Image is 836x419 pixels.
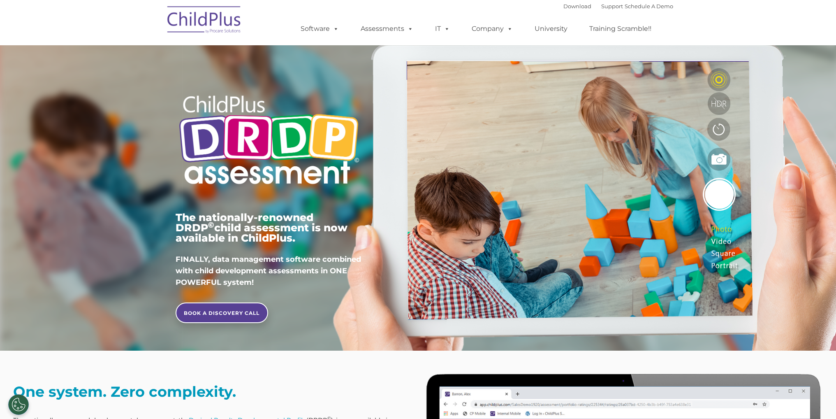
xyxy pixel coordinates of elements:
a: Training Scramble!! [581,21,660,37]
a: Company [463,21,521,37]
a: Assessments [352,21,421,37]
a: IT [427,21,458,37]
a: Software [292,21,347,37]
a: University [526,21,576,37]
sup: © [208,220,214,230]
a: BOOK A DISCOVERY CALL [176,303,268,323]
a: Download [563,3,591,9]
img: Copyright - DRDP Logo Light [176,84,362,198]
img: ChildPlus by Procare Solutions [163,0,245,42]
button: Cookies Settings [8,394,29,415]
span: The nationally-renowned DRDP child assessment is now available in ChildPlus. [176,211,347,244]
a: Support [601,3,623,9]
font: | [563,3,673,9]
span: FINALLY, data management software combined with child development assessments in ONE POWERFUL sys... [176,255,361,287]
strong: One system. Zero complexity. [13,383,236,400]
a: Schedule A Demo [625,3,673,9]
